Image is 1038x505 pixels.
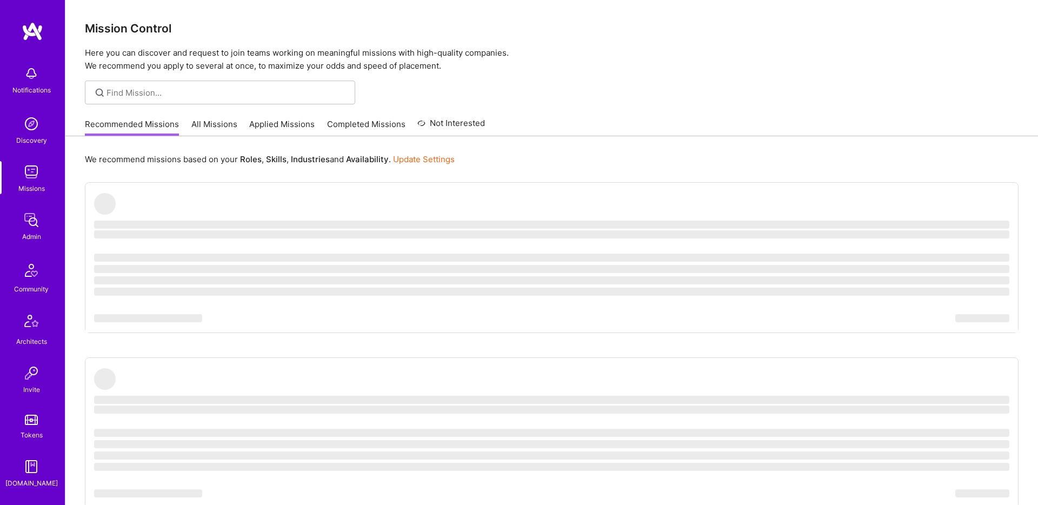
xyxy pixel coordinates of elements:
img: Architects [18,310,44,336]
img: teamwork [21,161,42,183]
b: Availability [346,154,389,164]
a: Applied Missions [249,118,315,136]
b: Skills [266,154,287,164]
div: [DOMAIN_NAME] [5,477,58,489]
a: All Missions [191,118,237,136]
i: icon SearchGrey [94,87,106,99]
input: Find Mission... [107,87,347,98]
img: guide book [21,456,42,477]
img: Invite [21,362,42,384]
a: Completed Missions [327,118,405,136]
div: Missions [18,183,45,194]
div: Notifications [12,84,51,96]
div: Admin [22,231,41,242]
div: Community [14,283,49,295]
div: Discovery [16,135,47,146]
img: logo [22,22,43,41]
img: tokens [25,415,38,425]
div: Invite [23,384,40,395]
h3: Mission Control [85,22,1019,35]
a: Recommended Missions [85,118,179,136]
div: Tokens [21,429,43,441]
img: Community [18,257,44,283]
a: Update Settings [393,154,455,164]
div: Architects [16,336,47,347]
b: Industries [291,154,330,164]
img: bell [21,63,42,84]
img: discovery [21,113,42,135]
p: Here you can discover and request to join teams working on meaningful missions with high-quality ... [85,46,1019,72]
a: Not Interested [417,117,485,136]
p: We recommend missions based on your , , and . [85,154,455,165]
img: admin teamwork [21,209,42,231]
b: Roles [240,154,262,164]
